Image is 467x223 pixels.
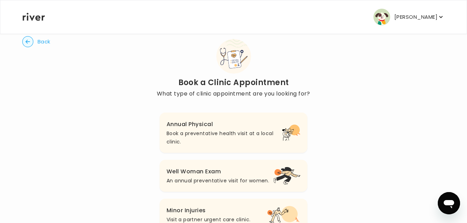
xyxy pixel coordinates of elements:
img: user avatar [373,9,390,25]
h3: Minor Injuries [167,206,251,215]
button: Well Woman ExamAn annual preventative visit for women. [160,160,307,192]
h2: Book a Clinic Appointment [157,78,310,88]
span: Back [38,37,50,47]
p: What type of clinic appointment are you looking for? [157,89,310,99]
h3: Annual Physical [167,119,282,129]
img: Book Clinic Appointment [216,39,251,74]
p: Book a preventative health visit at a local clinic. [167,129,282,146]
h3: Well Woman Exam [167,167,269,176]
button: Annual PhysicalBook a preventative health visit at a local clinic. [160,113,307,153]
p: [PERSON_NAME] [394,12,437,22]
iframe: Button to launch messaging window, conversation in progress [438,192,460,214]
p: An annual preventative visit for women. [167,176,269,185]
button: user avatar[PERSON_NAME] [373,9,444,25]
button: Back [22,36,50,47]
